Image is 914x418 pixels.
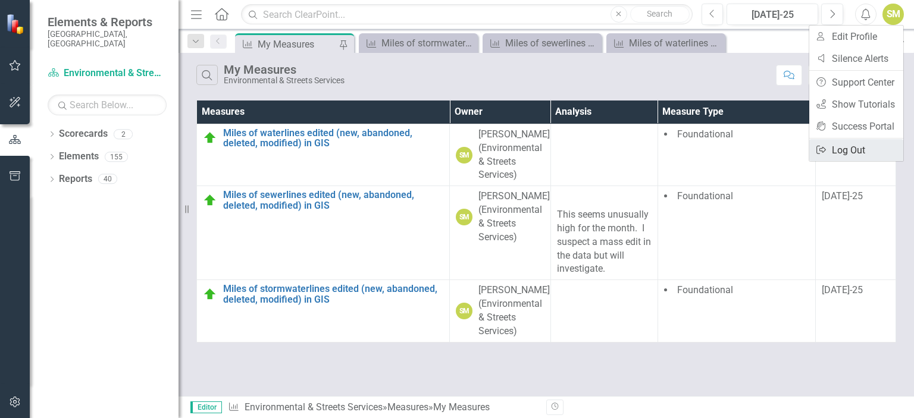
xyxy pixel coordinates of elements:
div: 2 [114,129,133,139]
div: SM [456,147,472,164]
span: Editor [190,401,222,413]
td: Double-Click to Edit Right Click for Context Menu [197,124,450,186]
a: Show Tutorials [809,93,903,115]
td: Double-Click to Edit Right Click for Context Menu [197,186,450,280]
a: Miles of stormwaterlines edited (new, abandoned, deleted, modified) in GIS [362,36,475,51]
a: Reports [59,172,92,186]
a: Log Out [809,139,903,161]
div: [DATE]-25 [731,8,814,22]
a: Miles of waterlines edited (new, abandoned, deleted, modified) in GIS [609,36,722,51]
div: My Measures [258,37,336,52]
td: Double-Click to Edit [550,280,658,342]
span: Elements & Reports [48,15,167,29]
div: [PERSON_NAME] (Environmental & Streets Services) [478,128,550,182]
a: Miles of waterlines edited (new, abandoned, deleted, modified) in GIS [223,128,443,149]
a: Elements [59,150,99,164]
div: [DATE]-25 [822,190,890,203]
div: Miles of sewerlines edited (new, abandoned, deleted, modified) in GIS [505,36,599,51]
td: Double-Click to Edit [550,124,658,186]
div: SM [456,209,472,225]
div: [DATE]-25 [822,284,890,297]
span: Search [647,9,672,18]
a: Silence Alerts [809,48,903,70]
div: My Measures [224,63,345,76]
img: On Target [203,193,217,208]
td: Double-Click to Edit [658,124,815,186]
div: Miles of stormwaterlines edited (new, abandoned, deleted, modified) in GIS [381,36,475,51]
input: Search Below... [48,95,167,115]
div: Environmental & Streets Services [224,76,345,85]
div: [PERSON_NAME] (Environmental & Streets Services) [478,190,550,244]
a: Environmental & Streets Services [48,67,167,80]
td: Double-Click to Edit [450,280,550,342]
td: Double-Click to Edit [450,186,550,280]
img: On Target [203,287,217,301]
button: Search [630,6,690,23]
td: Double-Click to Edit [450,124,550,186]
div: » » [228,401,537,414]
a: Miles of sewerlines edited (new, abandoned, deleted, modified) in GIS [223,190,443,210]
a: Edit Profile [809,26,903,48]
td: Double-Click to Edit [550,186,658,280]
span: Foundational [677,284,733,296]
div: SM [456,303,472,319]
div: 40 [98,174,117,184]
a: Support Center [809,71,903,93]
div: My Measures [433,401,490,413]
img: ClearPoint Strategy [6,13,27,34]
input: Search ClearPoint... [241,4,692,25]
img: On Target [203,131,217,145]
td: Double-Click to Edit [658,280,815,342]
td: Double-Click to Edit [658,186,815,280]
a: Success Portal [809,115,903,137]
button: [DATE]-25 [727,4,818,25]
a: Measures [387,401,428,413]
div: [PERSON_NAME] (Environmental & Streets Services) [478,284,550,338]
span: Foundational [677,190,733,202]
a: Miles of stormwaterlines edited (new, abandoned, deleted, modified) in GIS [223,284,443,304]
small: [GEOGRAPHIC_DATA], [GEOGRAPHIC_DATA] [48,29,167,49]
span: Foundational [677,128,733,140]
button: SM [882,4,904,25]
a: Scorecards [59,127,108,141]
p: This seems unusually high for the month. I suspect a mass edit in the data but will investigate. [557,206,652,276]
div: 155 [105,152,128,162]
div: Miles of waterlines edited (new, abandoned, deleted, modified) in GIS [629,36,722,51]
a: Environmental & Streets Services [245,401,383,413]
a: Miles of sewerlines edited (new, abandoned, deleted, modified) in GIS [486,36,599,51]
td: Double-Click to Edit Right Click for Context Menu [197,280,450,342]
